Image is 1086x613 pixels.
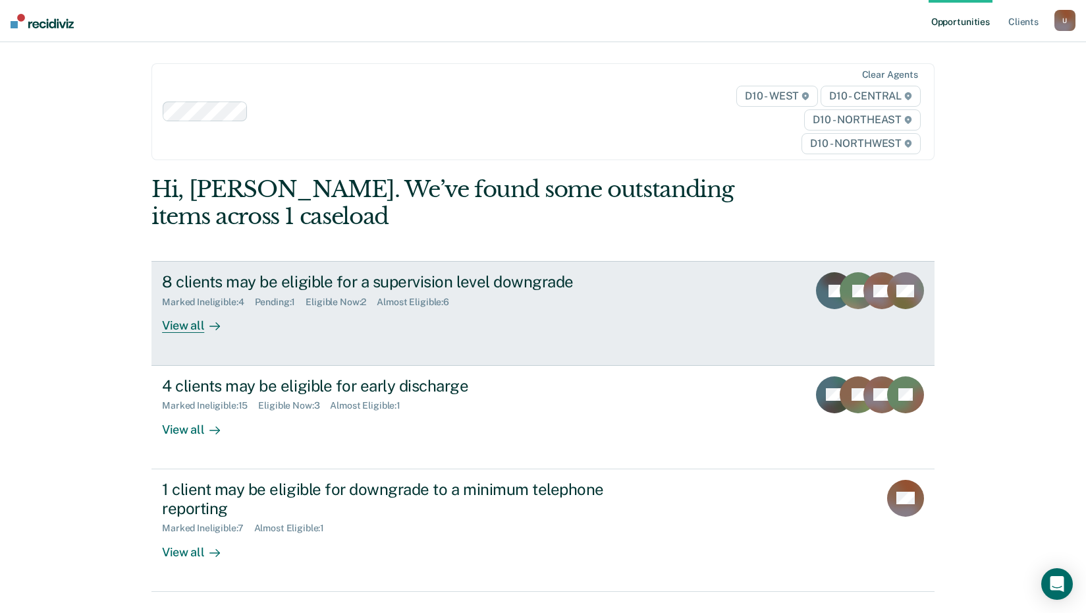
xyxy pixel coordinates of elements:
[258,400,330,411] div: Eligible Now : 3
[306,297,377,308] div: Eligible Now : 2
[151,261,935,365] a: 8 clients may be eligible for a supervision level downgradeMarked Ineligible:4Pending:1Eligible N...
[11,14,74,28] img: Recidiviz
[162,308,236,334] div: View all
[162,523,254,534] div: Marked Ineligible : 7
[162,480,624,518] div: 1 client may be eligible for downgrade to a minimum telephone reporting
[162,272,624,291] div: 8 clients may be eligible for a supervision level downgrade
[330,400,411,411] div: Almost Eligible : 1
[1041,568,1073,600] div: Open Intercom Messenger
[862,69,918,80] div: Clear agents
[254,523,335,534] div: Almost Eligible : 1
[821,86,921,107] span: D10 - CENTRAL
[804,109,920,131] span: D10 - NORTHEAST
[162,534,236,560] div: View all
[255,297,306,308] div: Pending : 1
[162,411,236,437] div: View all
[736,86,818,107] span: D10 - WEST
[801,133,920,154] span: D10 - NORTHWEST
[1054,10,1075,31] button: U
[162,376,624,395] div: 4 clients may be eligible for early discharge
[151,366,935,469] a: 4 clients may be eligible for early dischargeMarked Ineligible:15Eligible Now:3Almost Eligible:1V...
[151,176,778,230] div: Hi, [PERSON_NAME]. We’ve found some outstanding items across 1 caseload
[162,297,254,308] div: Marked Ineligible : 4
[377,297,460,308] div: Almost Eligible : 6
[151,469,935,592] a: 1 client may be eligible for downgrade to a minimum telephone reportingMarked Ineligible:7Almost ...
[162,400,258,411] div: Marked Ineligible : 15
